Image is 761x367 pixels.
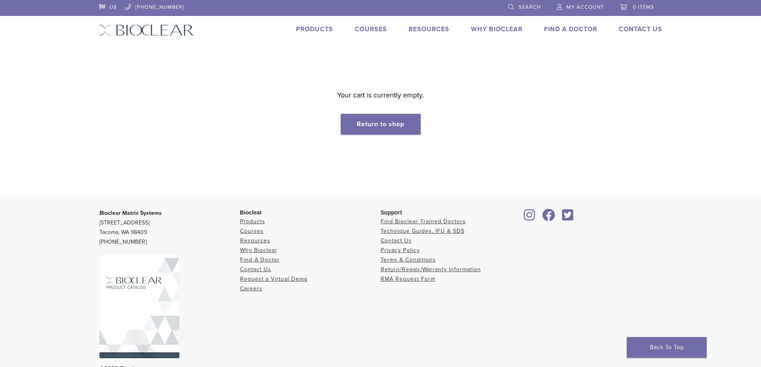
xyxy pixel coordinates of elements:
img: Bioclear [99,24,194,36]
a: Why Bioclear [471,25,523,33]
img: Bioclear [99,255,179,358]
a: Careers [240,285,262,292]
a: Products [240,218,265,225]
a: Bioclear [560,214,576,222]
a: Why Bioclear [240,247,277,254]
a: Courses [355,25,387,33]
a: Contact Us [381,237,412,244]
a: Contact Us [619,25,662,33]
span: My Account [566,4,604,10]
span: 0 items [633,4,654,10]
a: Resources [240,237,270,244]
a: Find A Doctor [544,25,597,33]
p: [STREET_ADDRESS] Tacoma, WA 98409 [PHONE_NUMBER] [99,208,240,247]
a: Return to shop [341,114,421,135]
a: Resources [409,25,449,33]
a: Find Bioclear Trained Doctors [381,218,466,225]
a: Contact Us [240,266,271,273]
a: Technique Guides, IFU & SDS [381,228,465,234]
span: Support [381,209,402,216]
a: Return/Repair/Warranty Information [381,266,481,273]
a: Bioclear [521,214,538,222]
a: Terms & Conditions [381,256,436,263]
a: Courses [240,228,264,234]
a: Products [296,25,333,33]
a: Back To Top [627,337,707,358]
a: Find A Doctor [240,256,280,263]
span: Bioclear [240,209,262,216]
p: Your cart is currently empty. [337,89,424,101]
a: Bioclear [540,214,558,222]
a: Privacy Policy [381,247,420,254]
strong: Bioclear Matrix Systems [99,210,162,216]
span: Search [519,4,541,10]
a: Request a Virtual Demo [240,276,308,282]
a: RMA Request Form [381,276,435,282]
